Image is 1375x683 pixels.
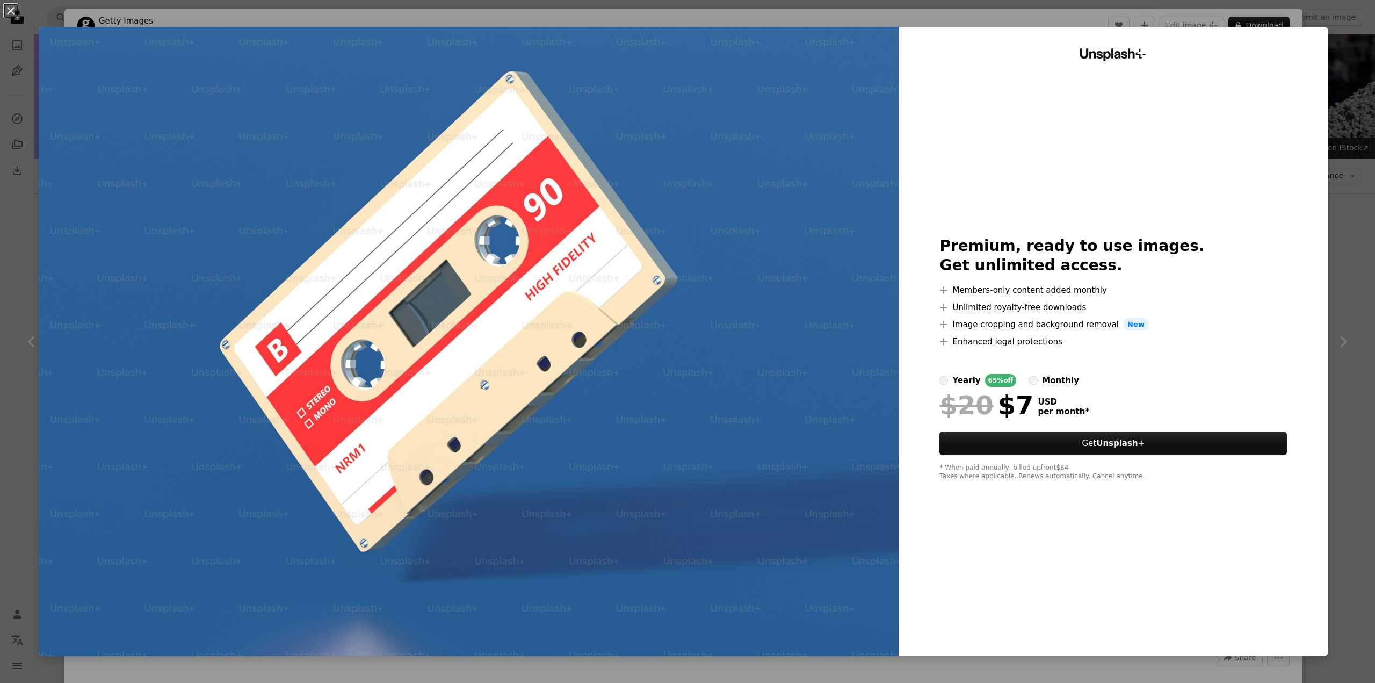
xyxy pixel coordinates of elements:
[1038,397,1089,407] span: USD
[939,432,1287,455] button: GetUnsplash+
[985,374,1017,387] div: 65% off
[939,335,1287,348] li: Enhanced legal protections
[1042,374,1079,387] div: monthly
[1123,318,1149,331] span: New
[939,236,1287,275] h2: Premium, ready to use images. Get unlimited access.
[1096,438,1145,448] strong: Unsplash+
[939,464,1287,481] div: * When paid annually, billed upfront $84 Taxes where applicable. Renews automatically. Cancel any...
[939,301,1287,314] li: Unlimited royalty-free downloads
[939,284,1287,297] li: Members-only content added monthly
[939,391,993,419] span: $20
[939,391,1033,419] div: $7
[952,374,980,387] div: yearly
[939,376,948,385] input: yearly65%off
[1029,376,1038,385] input: monthly
[939,318,1287,331] li: Image cropping and background removal
[1038,407,1089,416] span: per month *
